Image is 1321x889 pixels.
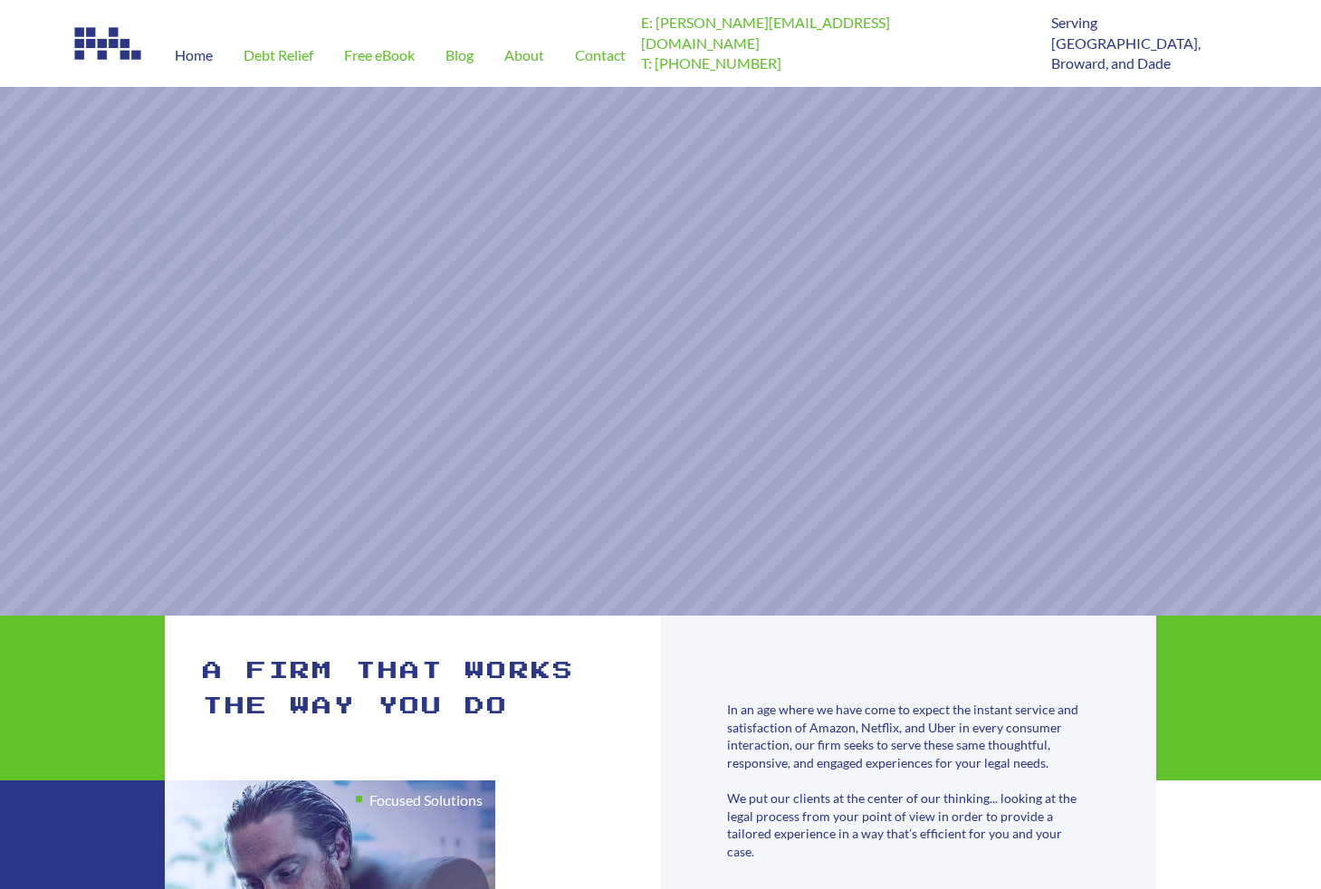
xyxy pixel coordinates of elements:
[175,48,213,62] span: Home
[72,24,145,63] img: Image
[48,206,380,297] rs-layer: Pivot Under Pressure
[641,54,781,72] a: T: [PHONE_NUMBER]
[228,24,329,87] a: Debt Relief
[203,654,624,724] h1: A firm that works the way you do
[1051,13,1249,73] p: Serving [GEOGRAPHIC_DATA], Broward, and Dade
[504,48,544,62] span: About
[244,48,313,62] span: Debt Relief
[641,14,890,51] a: E: [PERSON_NAME][EMAIL_ADDRESS][DOMAIN_NAME]
[329,24,430,87] a: Free eBook
[560,24,641,87] a: Contact
[727,701,1089,860] div: In an age where we have come to expect the instant service and satisfaction of Amazon, Netflix, a...
[445,48,474,62] span: Blog
[430,24,489,87] a: Blog
[489,24,560,87] a: About
[369,793,483,808] h1: Focused Solutions
[159,24,228,87] a: Home
[344,48,415,62] span: Free eBook
[575,48,626,62] span: Contact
